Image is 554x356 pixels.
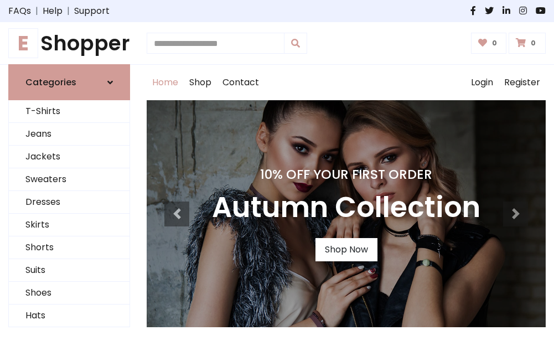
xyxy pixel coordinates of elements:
[8,28,38,58] span: E
[315,238,377,261] a: Shop Now
[212,191,480,225] h3: Autumn Collection
[147,65,184,100] a: Home
[9,305,130,327] a: Hats
[9,282,130,305] a: Shoes
[31,4,43,18] span: |
[9,168,130,191] a: Sweaters
[74,4,110,18] a: Support
[465,65,499,100] a: Login
[212,167,480,182] h4: 10% Off Your First Order
[471,33,507,54] a: 0
[509,33,546,54] a: 0
[9,191,130,214] a: Dresses
[63,4,74,18] span: |
[8,31,130,55] h1: Shopper
[8,4,31,18] a: FAQs
[184,65,217,100] a: Shop
[43,4,63,18] a: Help
[9,259,130,282] a: Suits
[9,100,130,123] a: T-Shirts
[8,31,130,55] a: EShopper
[8,64,130,100] a: Categories
[9,123,130,146] a: Jeans
[25,77,76,87] h6: Categories
[499,65,546,100] a: Register
[9,236,130,259] a: Shorts
[9,214,130,236] a: Skirts
[9,146,130,168] a: Jackets
[489,38,500,48] span: 0
[217,65,265,100] a: Contact
[528,38,539,48] span: 0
